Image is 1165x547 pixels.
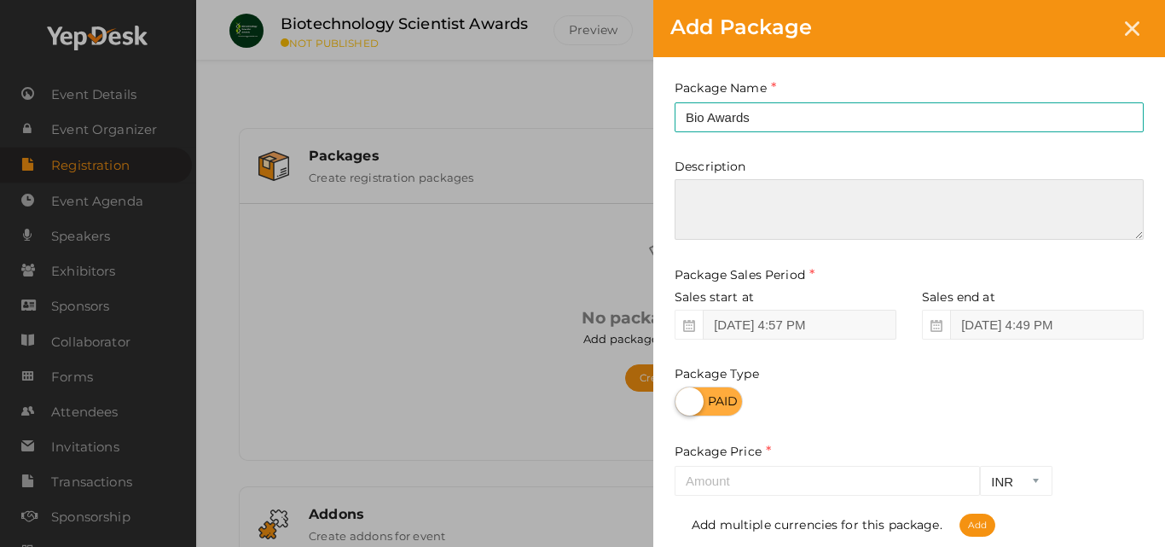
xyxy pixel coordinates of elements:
[959,514,995,537] span: Add
[675,365,759,382] label: Package Type
[675,442,771,462] label: Package Price
[675,158,746,175] label: Description
[675,79,776,98] label: Package Name
[692,517,995,532] span: Add multiple currencies for this package.
[675,288,754,306] label: Sales start at
[670,15,813,39] span: Add Package
[675,102,1144,132] input: Enter Package name here
[922,288,995,306] label: Sales end at
[675,265,814,285] label: Package Sales Period
[675,466,980,496] input: Amount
